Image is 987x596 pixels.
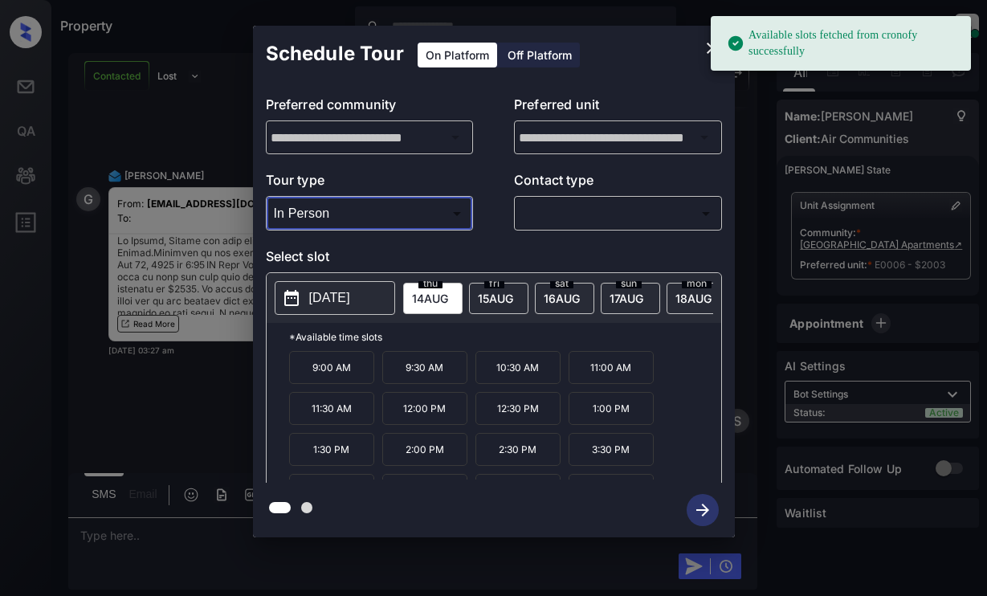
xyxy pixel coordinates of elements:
[382,351,467,384] p: 9:30 AM
[500,43,580,67] div: Off Platform
[535,283,594,314] div: date-select
[270,200,470,227] div: In Person
[601,283,660,314] div: date-select
[469,283,528,314] div: date-select
[382,474,467,507] p: 4:30 PM
[412,292,448,305] span: 14 AUG
[289,351,374,384] p: 9:00 AM
[275,281,395,315] button: [DATE]
[696,32,728,64] button: close
[309,288,350,308] p: [DATE]
[478,292,513,305] span: 15 AUG
[403,283,463,314] div: date-select
[616,279,642,288] span: sun
[475,392,561,425] p: 12:30 PM
[677,489,728,531] button: btn-next
[475,474,561,507] p: 5:00 PM
[418,279,443,288] span: thu
[266,247,722,272] p: Select slot
[266,170,474,196] p: Tour type
[727,21,958,66] div: Available slots fetched from cronofy successfully
[253,26,417,82] h2: Schedule Tour
[514,170,722,196] p: Contact type
[289,474,374,507] p: 4:00 PM
[514,95,722,120] p: Preferred unit
[610,292,643,305] span: 17 AUG
[550,279,573,288] span: sat
[475,433,561,466] p: 2:30 PM
[675,292,712,305] span: 18 AUG
[289,392,374,425] p: 11:30 AM
[475,351,561,384] p: 10:30 AM
[569,474,654,507] p: 6:00 PM
[569,351,654,384] p: 11:00 AM
[544,292,580,305] span: 16 AUG
[289,433,374,466] p: 1:30 PM
[266,95,474,120] p: Preferred community
[484,279,504,288] span: fri
[382,392,467,425] p: 12:00 PM
[569,392,654,425] p: 1:00 PM
[682,279,712,288] span: mon
[667,283,726,314] div: date-select
[382,433,467,466] p: 2:00 PM
[418,43,497,67] div: On Platform
[569,433,654,466] p: 3:30 PM
[289,323,721,351] p: *Available time slots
